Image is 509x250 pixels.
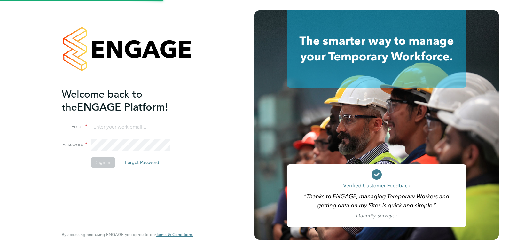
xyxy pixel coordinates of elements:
span: By accessing and using ENGAGE you agree to our [62,232,193,237]
input: Enter your work email... [91,121,170,133]
span: Welcome back to the [62,88,142,113]
h2: ENGAGE Platform! [62,88,186,114]
label: Email [62,123,87,130]
button: Sign In [91,157,115,168]
button: Forgot Password [120,157,164,168]
label: Password [62,141,87,148]
a: Terms & Conditions [156,232,193,237]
